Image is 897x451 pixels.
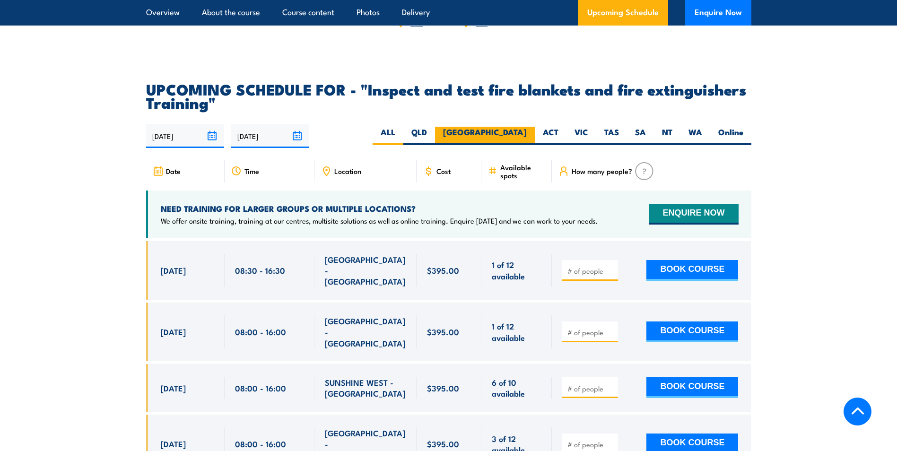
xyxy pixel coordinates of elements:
[235,326,286,337] span: 08:00 - 16:00
[244,167,259,175] span: Time
[567,384,615,393] input: # of people
[492,259,541,281] span: 1 of 12 available
[710,127,751,145] label: Online
[646,321,738,342] button: BOOK COURSE
[161,203,598,214] h4: NEED TRAINING FOR LARGER GROUPS OR MULTIPLE LOCATIONS?
[567,328,615,337] input: # of people
[646,377,738,398] button: BOOK COURSE
[435,127,535,145] label: [GEOGRAPHIC_DATA]
[161,326,186,337] span: [DATE]
[492,321,541,343] span: 1 of 12 available
[325,377,406,399] span: SUNSHINE WEST - [GEOGRAPHIC_DATA]
[403,127,435,145] label: QLD
[161,265,186,276] span: [DATE]
[476,16,488,27] a: WA
[325,315,406,348] span: [GEOGRAPHIC_DATA] - [GEOGRAPHIC_DATA]
[427,265,459,276] span: $395.00
[436,167,451,175] span: Cost
[649,204,738,225] button: ENQUIRE NOW
[161,382,186,393] span: [DATE]
[596,127,627,145] label: TAS
[235,382,286,393] span: 08:00 - 16:00
[161,216,598,225] p: We offer onsite training, training at our centres, multisite solutions as well as online training...
[373,127,403,145] label: ALL
[235,438,286,449] span: 08:00 - 16:00
[572,167,632,175] span: How many people?
[427,382,459,393] span: $395.00
[146,124,224,148] input: From date
[567,266,615,276] input: # of people
[166,167,181,175] span: Date
[646,260,738,281] button: BOOK COURSE
[492,377,541,399] span: 6 of 10 available
[161,438,186,449] span: [DATE]
[566,127,596,145] label: VIC
[231,124,309,148] input: To date
[567,440,615,449] input: # of people
[146,82,751,109] h2: UPCOMING SCHEDULE FOR - "Inspect and test fire blankets and fire extinguishers Training"
[235,265,285,276] span: 08:30 - 16:30
[535,127,566,145] label: ACT
[427,438,459,449] span: $395.00
[680,127,710,145] label: WA
[410,16,423,27] a: VIC
[427,326,459,337] span: $395.00
[325,254,406,287] span: [GEOGRAPHIC_DATA] - [GEOGRAPHIC_DATA]
[654,127,680,145] label: NT
[500,163,545,179] span: Available spots
[334,167,361,175] span: Location
[627,127,654,145] label: SA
